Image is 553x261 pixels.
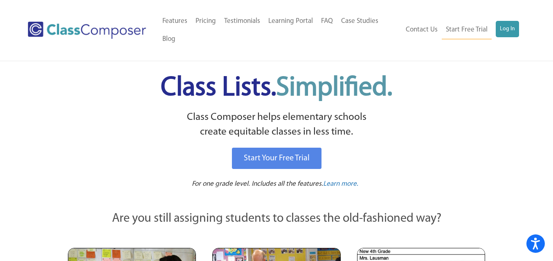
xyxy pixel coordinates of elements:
img: Class Composer [28,22,146,39]
a: Features [158,12,191,30]
span: Start Your Free Trial [244,154,310,162]
span: Simplified. [276,75,392,101]
a: Testimonials [220,12,264,30]
a: Pricing [191,12,220,30]
a: Learn more. [323,179,358,189]
a: Case Studies [337,12,382,30]
a: Contact Us [402,21,442,39]
a: Learning Portal [264,12,317,30]
a: FAQ [317,12,337,30]
span: Class Lists. [161,75,392,101]
a: Start Free Trial [442,21,492,39]
a: Blog [158,30,180,48]
p: Are you still assigning students to classes the old-fashioned way? [68,210,485,228]
a: Start Your Free Trial [232,148,321,169]
span: Learn more. [323,180,358,187]
a: Log In [496,21,519,37]
nav: Header Menu [158,12,401,48]
p: Class Composer helps elementary schools create equitable classes in less time. [67,110,486,140]
nav: Header Menu [401,21,519,39]
span: For one grade level. Includes all the features. [192,180,323,187]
